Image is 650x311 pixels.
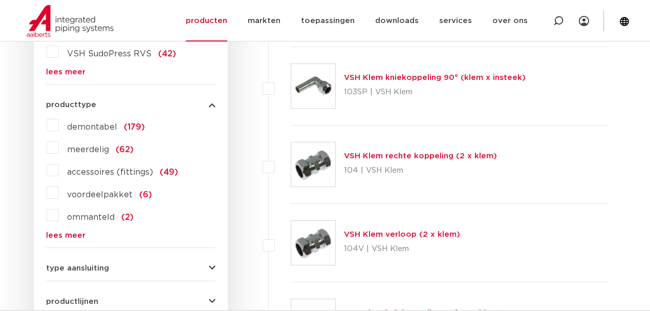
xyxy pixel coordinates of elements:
[67,213,115,221] span: ommanteld
[46,232,215,239] a: lees meer
[46,264,215,272] button: type aansluiting
[344,162,497,179] p: 104 | VSH Klem
[158,50,176,58] span: (42)
[291,221,335,265] img: Thumbnail for VSH Klem verloop (2 x klem)
[344,231,460,238] a: VSH Klem verloop (2 x klem)
[46,298,98,305] span: productlijnen
[67,146,109,154] span: meerdelig
[67,168,153,176] span: accessoires (fittings)
[160,168,178,176] span: (49)
[344,241,460,257] p: 104V | VSH Klem
[139,191,152,199] span: (6)
[344,74,526,81] a: VSH Klem kniekoppeling 90° (klem x insteek)
[344,84,526,100] p: 103SP | VSH Klem
[67,191,133,199] span: voordeelpakket
[124,123,145,131] span: (179)
[46,68,215,76] a: lees meer
[116,146,134,154] span: (62)
[344,152,497,160] a: VSH Klem rechte koppeling (2 x klem)
[291,64,335,108] img: Thumbnail for VSH Klem kniekoppeling 90° (klem x insteek)
[67,50,151,58] span: VSH SudoPress RVS
[121,213,134,221] span: (2)
[46,101,215,109] button: producttype
[67,123,117,131] span: demontabel
[291,142,335,186] img: Thumbnail for VSH Klem rechte koppeling (2 x klem)
[46,101,96,109] span: producttype
[46,298,215,305] button: productlijnen
[46,264,109,272] span: type aansluiting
